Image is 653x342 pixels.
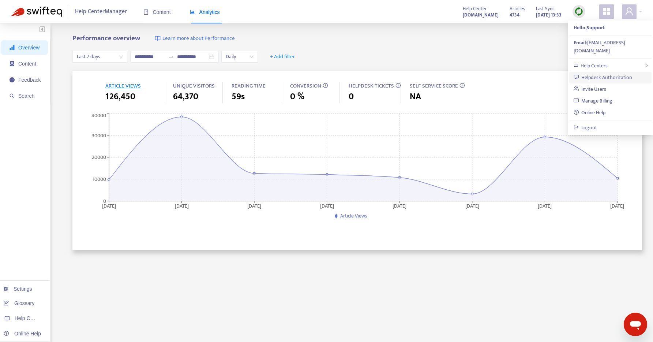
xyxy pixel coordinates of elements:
[92,131,106,140] tspan: 30000
[155,34,235,43] a: Learn more about Performance
[75,5,127,19] span: Help Center Manager
[463,11,499,19] a: [DOMAIN_NAME]
[574,38,587,47] strong: Email:
[290,90,304,103] span: 0 %
[510,5,525,13] span: Articles
[10,93,15,98] span: search
[574,97,613,105] a: Manage Billing
[264,51,301,63] button: + Add filter
[290,81,321,90] span: CONVERSION
[510,11,519,19] strong: 4734
[574,85,607,93] a: Invite Users
[18,61,36,67] span: Content
[574,108,606,117] a: Online Help
[15,315,45,321] span: Help Centers
[463,5,487,13] span: Help Center
[536,11,562,19] strong: [DATE] 13:33
[320,201,334,210] tspan: [DATE]
[72,33,140,44] b: Performance overview
[103,197,106,205] tspan: 0
[105,81,141,90] span: ARTICLE VIEWS
[644,63,649,68] span: right
[92,153,106,161] tspan: 20000
[538,201,552,210] tspan: [DATE]
[143,10,149,15] span: book
[168,54,174,60] span: to
[190,9,220,15] span: Analytics
[18,93,34,99] span: Search
[349,90,354,103] span: 0
[625,7,634,16] span: user
[10,61,15,66] span: container
[143,9,171,15] span: Content
[18,77,41,83] span: Feedback
[611,201,624,210] tspan: [DATE]
[349,81,394,90] span: HELPDESK TICKETS
[574,7,583,16] img: sync.dc5367851b00ba804db3.png
[410,90,421,103] span: NA
[581,62,608,70] span: Help Centers
[270,52,295,61] span: + Add filter
[11,7,62,17] img: Swifteq
[574,23,605,32] strong: Hello, Support
[91,111,106,120] tspan: 40000
[574,123,597,132] a: Logout
[175,201,189,210] tspan: [DATE]
[105,90,135,103] span: 126,450
[173,90,198,103] span: 64,370
[574,39,647,55] div: [EMAIL_ADDRESS][DOMAIN_NAME]
[465,201,479,210] tspan: [DATE]
[168,54,174,60] span: swap-right
[232,81,266,90] span: READING TIME
[226,51,254,62] span: Daily
[4,286,32,292] a: Settings
[162,34,235,43] span: Learn more about Performance
[248,201,262,210] tspan: [DATE]
[410,81,458,90] span: SELF-SERVICE SCORE
[340,212,367,220] span: Article Views
[4,331,41,337] a: Online Help
[393,201,407,210] tspan: [DATE]
[173,81,215,90] span: UNIQUE VISITORS
[4,300,34,306] a: Glossary
[18,45,40,51] span: Overview
[624,313,647,336] iframe: Button to launch messaging window
[10,77,15,82] span: message
[155,36,161,41] img: image-link
[190,10,195,15] span: area-chart
[536,5,555,13] span: Last Sync
[93,175,106,183] tspan: 10000
[574,73,632,82] a: Helpdesk Authorization
[77,51,123,62] span: Last 7 days
[602,7,611,16] span: appstore
[10,45,15,50] span: signal
[232,90,245,103] span: 59s
[102,201,116,210] tspan: [DATE]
